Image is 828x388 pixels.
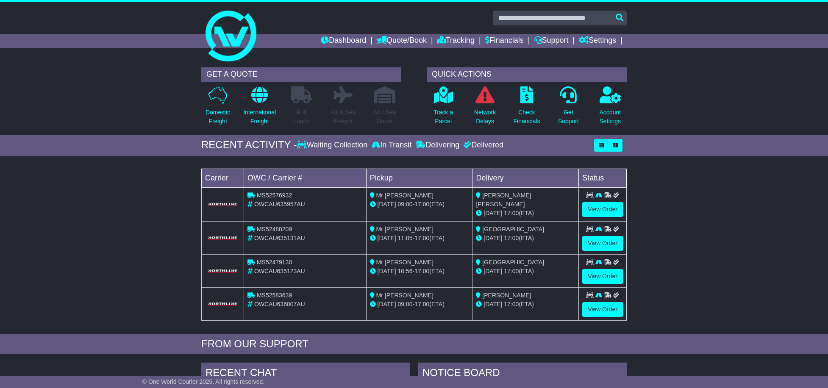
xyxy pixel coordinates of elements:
[433,108,453,126] p: Track a Parcel
[582,236,623,251] a: View Order
[414,301,429,308] span: 17:00
[476,234,575,243] div: (ETA)
[474,108,496,126] p: Network Delays
[373,108,396,126] p: Air / Sea Depot
[474,86,496,130] a: NetworkDelays
[370,234,469,243] div: - (ETA)
[476,192,531,208] span: [PERSON_NAME] [PERSON_NAME]
[504,235,519,241] span: 17:00
[483,235,502,241] span: [DATE]
[482,226,544,233] span: [GEOGRAPHIC_DATA]
[414,201,429,208] span: 17:00
[257,226,292,233] span: MS52480209
[582,302,623,317] a: View Order
[579,169,627,187] td: Status
[378,301,396,308] span: [DATE]
[378,235,396,241] span: [DATE]
[254,201,305,208] span: OWCAU635957AU
[482,292,531,299] span: [PERSON_NAME]
[472,169,579,187] td: Delivery
[398,235,413,241] span: 11:05
[257,192,292,199] span: MS52576932
[482,259,544,266] span: [GEOGRAPHIC_DATA]
[513,86,541,130] a: CheckFinancials
[207,269,239,274] img: GetCarrierServiceLogo
[207,236,239,241] img: GetCarrierServiceLogo
[398,301,413,308] span: 09:00
[331,108,356,126] p: Air & Sea Freight
[376,226,433,233] span: Mr [PERSON_NAME]
[483,268,502,274] span: [DATE]
[202,169,244,187] td: Carrier
[582,202,623,217] a: View Order
[476,209,575,218] div: (ETA)
[476,300,575,309] div: (ETA)
[378,201,396,208] span: [DATE]
[254,235,305,241] span: OWCAU635131AU
[376,259,433,266] span: Mr [PERSON_NAME]
[206,108,230,126] p: Domestic Freight
[376,292,433,299] span: Mr [PERSON_NAME]
[377,34,427,48] a: Quote/Book
[461,141,503,150] div: Delivered
[485,34,524,48] a: Financials
[558,108,579,126] p: Get Support
[297,141,370,150] div: Waiting Collection
[378,268,396,274] span: [DATE]
[201,338,627,350] div: FROM OUR SUPPORT
[476,267,575,276] div: (ETA)
[504,268,519,274] span: 17:00
[514,108,540,126] p: Check Financials
[254,268,305,274] span: OWCAU635123AU
[244,169,367,187] td: OWC / Carrier #
[414,141,461,150] div: Delivering
[437,34,475,48] a: Tracking
[370,141,414,150] div: In Transit
[201,67,401,82] div: GET A QUOTE
[558,86,579,130] a: GetSupport
[207,202,239,207] img: GetCarrierServiceLogo
[257,292,292,299] span: MS52583639
[414,268,429,274] span: 17:00
[579,34,616,48] a: Settings
[370,300,469,309] div: - (ETA)
[599,86,622,130] a: AccountSettings
[201,363,410,385] div: RECENT CHAT
[205,86,231,130] a: DomesticFreight
[376,192,433,199] span: Mr [PERSON_NAME]
[427,67,627,82] div: QUICK ACTIONS
[483,210,502,216] span: [DATE]
[483,301,502,308] span: [DATE]
[398,268,413,274] span: 10:56
[254,301,305,308] span: OWCAU636007AU
[370,200,469,209] div: - (ETA)
[504,301,519,308] span: 17:00
[207,302,239,307] img: GetCarrierServiceLogo
[243,86,276,130] a: InternationalFreight
[398,201,413,208] span: 09:00
[504,210,519,216] span: 17:00
[201,139,297,151] div: RECENT ACTIVITY -
[366,169,472,187] td: Pickup
[243,108,276,126] p: International Freight
[291,108,312,126] p: Full Loads
[418,363,627,385] div: NOTICE BOARD
[534,34,569,48] a: Support
[600,108,621,126] p: Account Settings
[142,378,265,385] span: © One World Courier 2025. All rights reserved.
[582,269,623,284] a: View Order
[257,259,292,266] span: MS52479130
[321,34,366,48] a: Dashboard
[433,86,453,130] a: Track aParcel
[370,267,469,276] div: - (ETA)
[414,235,429,241] span: 17:00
